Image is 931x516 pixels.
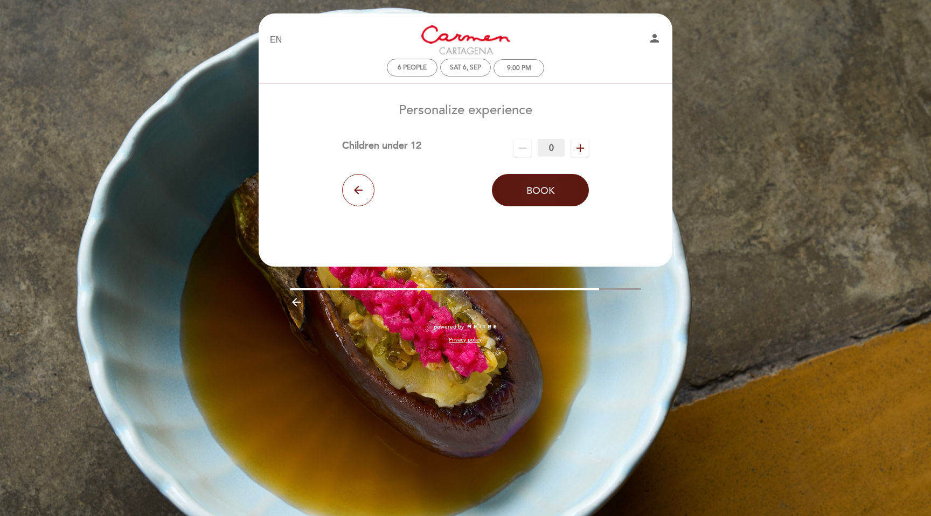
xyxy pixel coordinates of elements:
[434,323,464,331] span: powered by
[449,336,482,344] a: Privacy policy
[526,185,555,197] span: Book
[492,174,589,206] button: Book
[290,296,303,309] i: arrow_backward
[352,184,365,197] i: arrow_back
[434,323,497,331] a: powered by
[467,324,497,330] img: MEITRE
[507,64,531,72] div: 9:00 PM
[516,142,529,155] i: remove
[450,64,481,72] div: Sat 6, Sep
[342,174,374,206] button: arrow_back
[398,64,427,72] span: 6 people
[399,102,532,118] span: Personalize experience
[648,32,661,48] button: person
[574,142,587,155] i: add
[648,32,661,45] i: person
[342,139,421,157] div: Children under 12
[398,25,533,55] a: [PERSON_NAME][GEOGRAPHIC_DATA]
